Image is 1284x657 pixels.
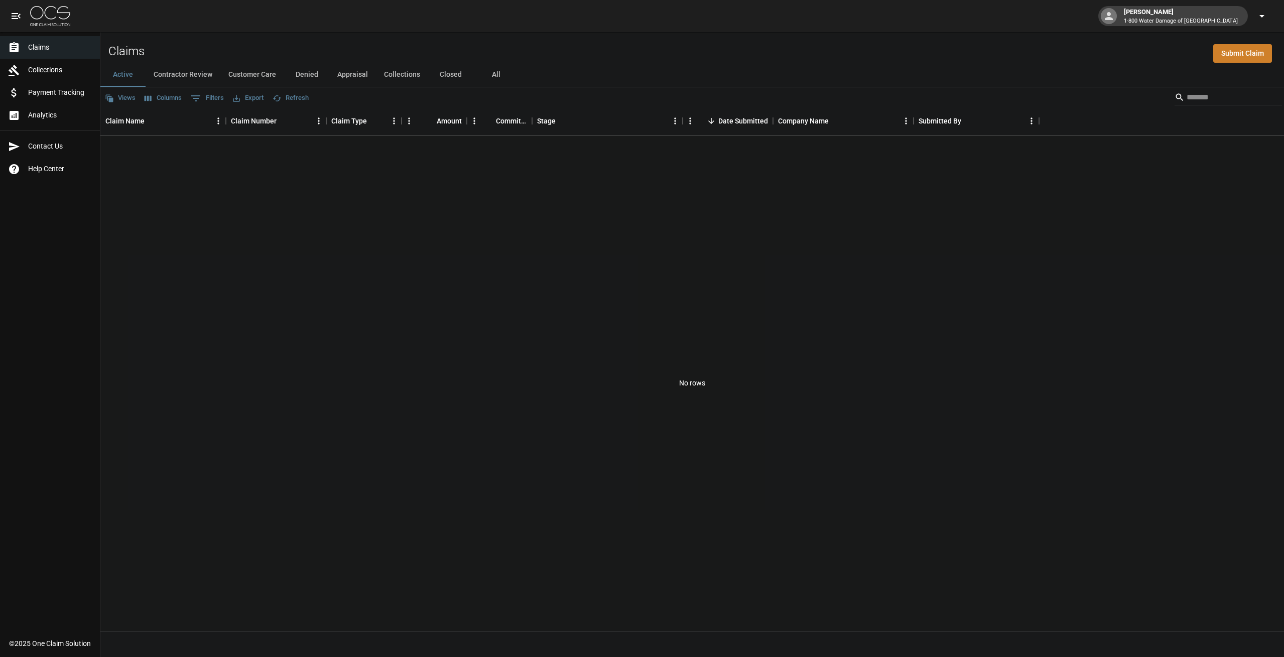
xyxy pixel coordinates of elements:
[376,63,428,87] button: Collections
[473,63,519,87] button: All
[145,114,159,128] button: Sort
[28,42,92,53] span: Claims
[284,63,329,87] button: Denied
[188,90,226,106] button: Show filters
[9,638,91,648] div: © 2025 One Claim Solution
[102,90,138,106] button: Views
[704,114,718,128] button: Sort
[718,107,768,135] div: Date Submitted
[28,110,92,120] span: Analytics
[105,107,145,135] div: Claim Name
[1213,44,1272,63] a: Submit Claim
[402,107,467,135] div: Amount
[914,107,1039,135] div: Submitted By
[961,114,975,128] button: Sort
[402,113,417,128] button: Menu
[556,114,570,128] button: Sort
[1120,7,1242,25] div: [PERSON_NAME]
[537,107,556,135] div: Stage
[467,107,532,135] div: Committed Amount
[1175,89,1282,107] div: Search
[423,114,437,128] button: Sort
[919,107,961,135] div: Submitted By
[428,63,473,87] button: Closed
[387,113,402,128] button: Menu
[898,113,914,128] button: Menu
[326,107,402,135] div: Claim Type
[270,90,311,106] button: Refresh
[829,114,843,128] button: Sort
[778,107,829,135] div: Company Name
[6,6,26,26] button: open drawer
[100,63,146,87] button: Active
[277,114,291,128] button: Sort
[329,63,376,87] button: Appraisal
[482,114,496,128] button: Sort
[311,113,326,128] button: Menu
[100,107,226,135] div: Claim Name
[467,113,482,128] button: Menu
[367,114,381,128] button: Sort
[28,164,92,174] span: Help Center
[230,90,266,106] button: Export
[226,107,326,135] div: Claim Number
[1124,17,1238,26] p: 1-800 Water Damage of [GEOGRAPHIC_DATA]
[331,107,367,135] div: Claim Type
[231,107,277,135] div: Claim Number
[1024,113,1039,128] button: Menu
[28,65,92,75] span: Collections
[100,63,1284,87] div: dynamic tabs
[773,107,914,135] div: Company Name
[211,113,226,128] button: Menu
[683,113,698,128] button: Menu
[496,107,527,135] div: Committed Amount
[146,63,220,87] button: Contractor Review
[220,63,284,87] button: Customer Care
[108,44,145,59] h2: Claims
[142,90,184,106] button: Select columns
[28,87,92,98] span: Payment Tracking
[28,141,92,152] span: Contact Us
[30,6,70,26] img: ocs-logo-white-transparent.png
[532,107,683,135] div: Stage
[100,136,1284,631] div: No rows
[437,107,462,135] div: Amount
[683,107,773,135] div: Date Submitted
[668,113,683,128] button: Menu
